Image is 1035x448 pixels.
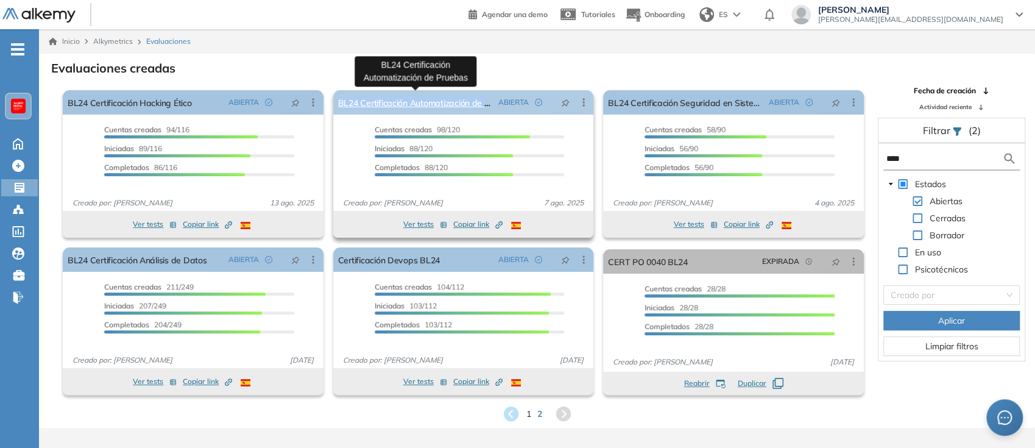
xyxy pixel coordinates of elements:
[608,90,764,115] a: BL24 Certificación Seguridad en Sistemas Operativo
[104,125,161,134] span: Cuentas creadas
[555,355,588,366] span: [DATE]
[265,99,272,106] span: check-circle
[922,124,952,137] span: Filtrar
[265,256,272,263] span: check-circle
[375,301,437,310] span: 103/112
[511,379,521,386] img: ESP
[913,245,944,260] span: En uso
[355,56,476,87] div: BL24 Certificación Automatización de Pruebas
[719,9,728,20] span: ES
[645,10,685,19] span: Onboarding
[291,98,300,107] span: pushpin
[645,284,702,293] span: Cuentas creadas
[805,258,813,265] span: field-time
[762,256,799,267] span: EXPIRADA
[625,2,685,28] button: Onboarding
[375,320,452,329] span: 103/112
[104,125,189,134] span: 94/116
[818,15,1003,24] span: [PERSON_NAME][EMAIL_ADDRESS][DOMAIN_NAME]
[914,85,976,96] span: Fecha de creación
[104,320,182,329] span: 204/249
[104,282,194,291] span: 211/249
[375,163,448,172] span: 88/120
[915,247,941,258] span: En uso
[375,282,464,291] span: 104/112
[498,254,529,265] span: ABIERTA
[915,264,968,275] span: Psicotécnicos
[888,181,894,187] span: caret-down
[2,8,76,23] img: Logo
[104,163,149,172] span: Completados
[608,197,718,208] span: Creado por: [PERSON_NAME]
[818,5,1003,15] span: [PERSON_NAME]
[375,125,460,134] span: 98/120
[526,408,531,421] span: 1
[403,374,447,389] button: Ver tests
[375,301,404,310] span: Iniciadas
[241,379,250,386] img: ESP
[883,311,1020,330] button: Aplicar
[535,256,542,263] span: check-circle
[805,99,813,106] span: check-circle
[645,322,713,331] span: 28/28
[375,282,432,291] span: Cuentas creadas
[93,37,133,46] span: Alkymetrics
[925,340,978,353] span: Limpiar filtros
[338,247,440,272] a: Certificación Devops BL24
[645,284,726,293] span: 28/28
[375,320,420,329] span: Completados
[104,144,134,153] span: Iniciadas
[539,197,588,208] span: 7 ago. 2025
[468,6,548,21] a: Agendar una demo
[375,163,420,172] span: Completados
[183,219,232,230] span: Copiar link
[968,123,980,138] span: (2)
[930,213,966,224] span: Cerradas
[645,144,674,153] span: Iniciadas
[453,374,503,389] button: Copiar link
[684,378,726,389] button: Reabrir
[738,378,783,389] button: Duplicar
[183,217,232,232] button: Copiar link
[375,144,404,153] span: Iniciadas
[104,320,149,329] span: Completados
[183,374,232,389] button: Copiar link
[913,262,970,277] span: Psicotécnicos
[810,197,859,208] span: 4 ago. 2025
[104,282,161,291] span: Cuentas creadas
[645,163,690,172] span: Completados
[282,250,309,269] button: pushpin
[561,98,570,107] span: pushpin
[997,410,1012,425] span: message
[338,197,448,208] span: Creado por: [PERSON_NAME]
[535,99,542,106] span: check-circle
[927,211,968,226] span: Cerradas
[104,144,162,153] span: 89/116
[645,303,698,312] span: 28/28
[338,355,448,366] span: Creado por: [PERSON_NAME]
[608,249,687,274] a: CERT PO 0040 BL24
[375,125,432,134] span: Cuentas creadas
[552,93,579,112] button: pushpin
[724,217,773,232] button: Copiar link
[645,125,726,134] span: 58/90
[822,93,849,112] button: pushpin
[241,222,250,229] img: ESP
[338,90,494,115] a: BL24 Certificación Automatización de Pruebas
[68,197,177,208] span: Creado por: [PERSON_NAME]
[104,301,166,310] span: 207/249
[453,219,503,230] span: Copiar link
[674,217,718,232] button: Ver tests
[608,357,718,368] span: Creado por: [PERSON_NAME]
[133,374,177,389] button: Ver tests
[68,247,207,272] a: BL24 Certificación Análisis de Datos
[228,97,259,108] span: ABIERTA
[68,90,192,115] a: BL24 Certificación Hacking Ético
[927,228,967,243] span: Borrador
[724,219,773,230] span: Copiar link
[482,10,548,19] span: Agendar una demo
[49,36,80,47] a: Inicio
[645,125,702,134] span: Cuentas creadas
[133,217,177,232] button: Ver tests
[285,355,319,366] span: [DATE]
